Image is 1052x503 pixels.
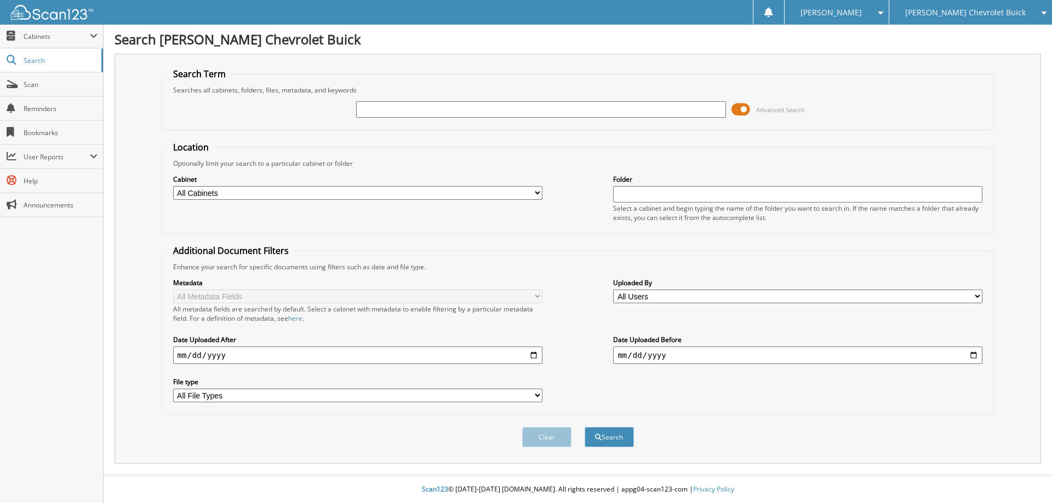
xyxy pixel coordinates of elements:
[801,9,862,16] span: [PERSON_NAME]
[756,106,805,114] span: Advanced Search
[693,484,734,494] a: Privacy Policy
[104,476,1052,503] div: © [DATE]-[DATE] [DOMAIN_NAME]. All rights reserved | appg04-scan123-com |
[173,278,542,287] label: Metadata
[422,484,448,494] span: Scan123
[168,159,988,168] div: Optionally limit your search to a particular cabinet or folder
[24,80,98,89] span: Scan
[24,128,98,137] span: Bookmarks
[522,427,571,447] button: Clear
[585,427,634,447] button: Search
[24,152,90,161] span: User Reports
[24,176,98,186] span: Help
[613,175,982,184] label: Folder
[24,200,98,210] span: Announcements
[24,32,90,41] span: Cabinets
[168,68,231,80] legend: Search Term
[173,346,542,364] input: start
[905,9,1026,16] span: [PERSON_NAME] Chevrolet Buick
[168,245,294,257] legend: Additional Document Filters
[613,346,982,364] input: end
[168,141,214,153] legend: Location
[24,56,96,65] span: Search
[288,314,302,323] a: here
[24,104,98,113] span: Reminders
[613,204,982,222] div: Select a cabinet and begin typing the name of the folder you want to search in. If the name match...
[173,175,542,184] label: Cabinet
[173,335,542,344] label: Date Uploaded After
[613,335,982,344] label: Date Uploaded Before
[11,5,93,20] img: scan123-logo-white.svg
[173,304,542,323] div: All metadata fields are searched by default. Select a cabinet with metadata to enable filtering b...
[613,278,982,287] label: Uploaded By
[115,30,1041,48] h1: Search [PERSON_NAME] Chevrolet Buick
[168,262,988,271] div: Enhance your search for specific documents using filters such as date and file type.
[173,377,542,386] label: File type
[168,85,988,95] div: Searches all cabinets, folders, files, metadata, and keywords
